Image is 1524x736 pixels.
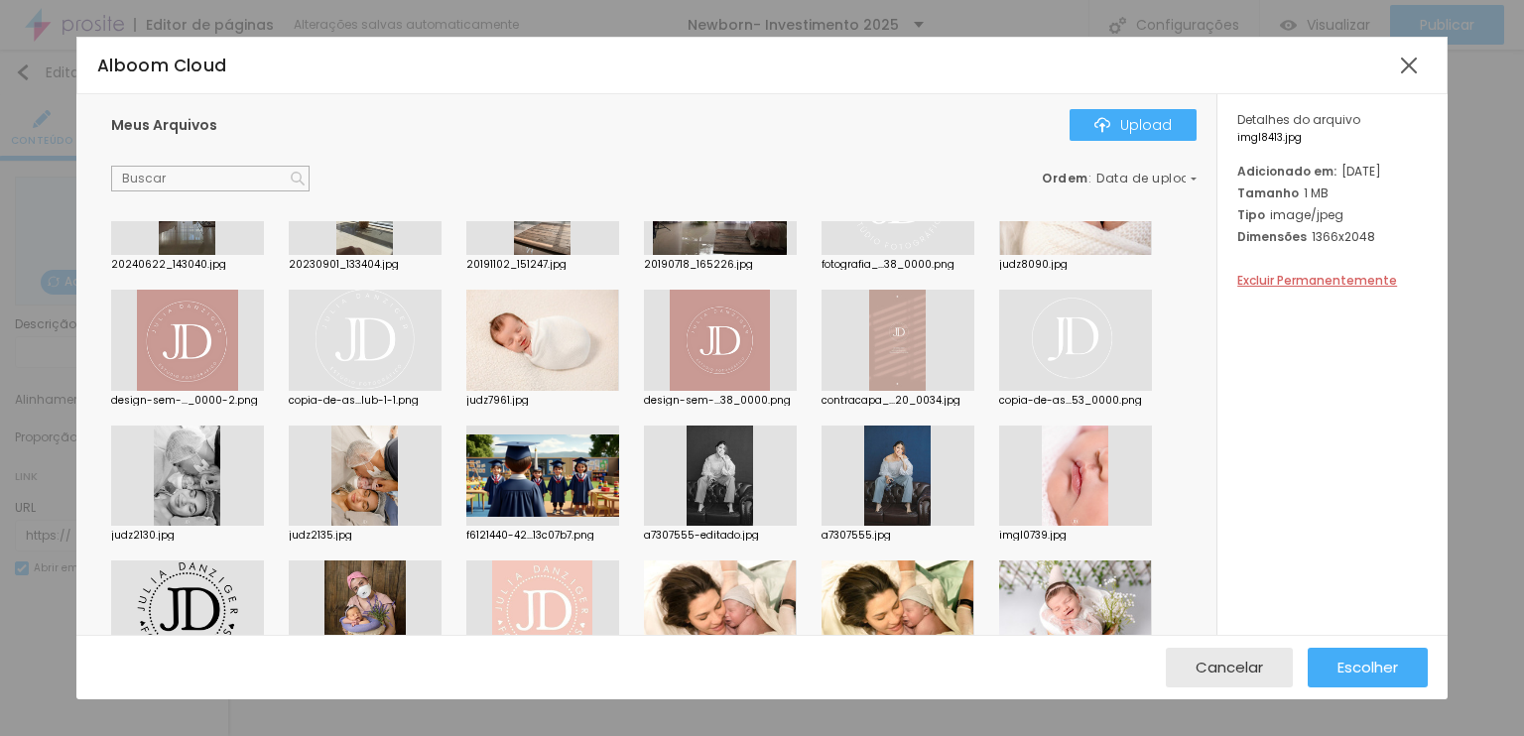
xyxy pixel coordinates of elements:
span: Meus Arquivos [111,115,217,135]
button: Cancelar [1166,648,1293,687]
div: copia-de-as...53_0000.png [999,396,1152,406]
input: Buscar [111,166,310,191]
span: Dimensões [1237,228,1307,245]
div: judz7961.jpg [466,396,619,406]
img: Icone [291,172,305,185]
div: 1366x2048 [1237,228,1428,245]
div: : [1042,173,1197,184]
div: judz2130.jpg [111,531,264,541]
span: Cancelar [1196,659,1263,675]
div: f6121440-42...13c07b7.png [466,531,619,541]
span: Alboom Cloud [97,54,227,77]
div: image/jpeg [1237,206,1428,223]
span: imgl8413.jpg [1237,133,1428,143]
span: Tamanho [1237,184,1299,201]
div: 20190718_165226.jpg [644,260,797,270]
div: contracapa_...20_0034.jpg [822,396,974,406]
div: 20230901_133404.jpg [289,260,442,270]
span: Ordem [1042,170,1088,186]
div: [DATE] [1237,163,1428,180]
span: Adicionado em: [1237,163,1336,180]
div: a7307555.jpg [822,531,974,541]
span: Data de upload [1096,173,1200,184]
div: design-sem-...38_0000.png [644,396,797,406]
div: 20191102_151247.jpg [466,260,619,270]
span: Detalhes do arquivo [1237,111,1360,128]
div: judz2135.jpg [289,531,442,541]
div: judz8090.jpg [999,260,1152,270]
span: Escolher [1337,659,1398,675]
span: Excluir Permanentemente [1237,272,1397,289]
span: Tipo [1237,206,1265,223]
div: imgl0739.jpg [999,531,1152,541]
button: Escolher [1308,648,1428,687]
img: Icone [1094,117,1110,133]
div: 1 MB [1237,184,1428,201]
div: Upload [1094,117,1172,133]
button: IconeUpload [1070,109,1197,141]
div: 20240622_143040.jpg [111,260,264,270]
div: a7307555-editado.jpg [644,531,797,541]
div: fotografia_...38_0000.png [822,260,974,270]
div: copia-de-as...lub-1-1.png [289,396,442,406]
div: design-sem-..._0000-2.png [111,396,264,406]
